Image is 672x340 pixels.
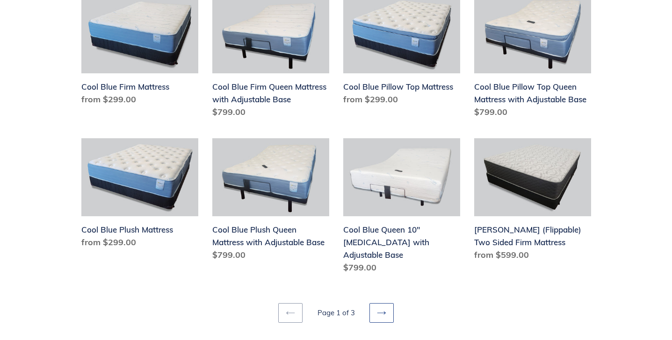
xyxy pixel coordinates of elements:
a: Cool Blue Plush Queen Mattress with Adjustable Base [212,138,329,265]
a: Del Ray (Flippable) Two Sided Firm Mattress [474,138,591,265]
a: Cool Blue Plush Mattress [81,138,198,252]
a: Cool Blue Queen 10" Memory Foam with Adjustable Base [343,138,460,277]
li: Page 1 of 3 [304,308,368,319]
